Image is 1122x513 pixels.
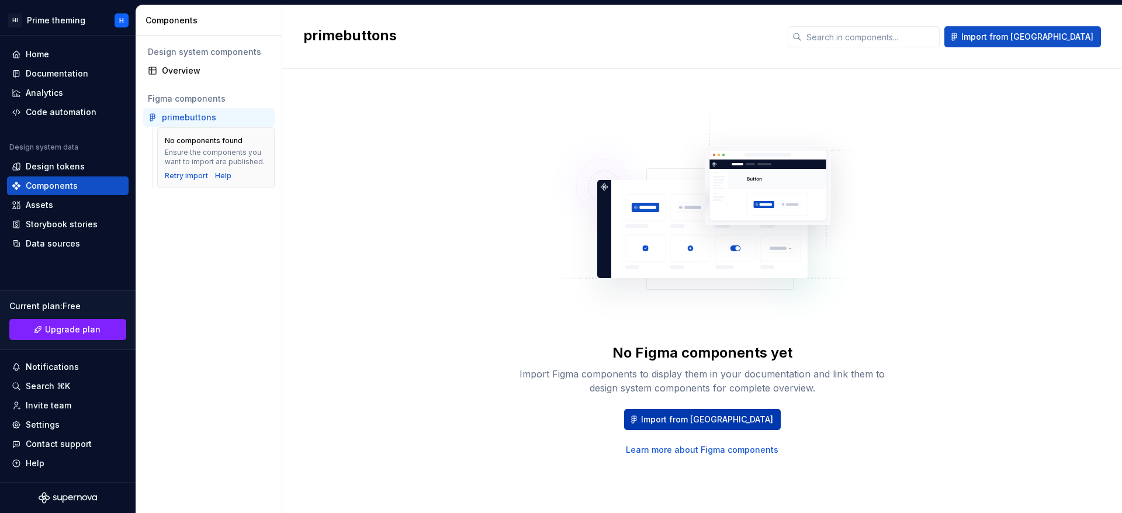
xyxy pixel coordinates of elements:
[148,46,270,58] div: Design system components
[143,108,275,127] a: primebuttons
[612,344,792,362] div: No Figma components yet
[26,419,60,431] div: Settings
[7,358,129,376] button: Notifications
[7,396,129,415] a: Invite team
[26,161,85,172] div: Design tokens
[146,15,277,26] div: Components
[26,219,98,230] div: Storybook stories
[26,87,63,99] div: Analytics
[7,45,129,64] a: Home
[39,492,97,504] svg: Supernova Logo
[641,414,773,425] span: Import from [GEOGRAPHIC_DATA]
[45,324,101,335] span: Upgrade plan
[26,106,96,118] div: Code automation
[26,180,78,192] div: Components
[7,103,129,122] a: Code automation
[9,143,78,152] div: Design system data
[26,380,70,392] div: Search ⌘K
[7,64,129,83] a: Documentation
[7,176,129,195] a: Components
[165,136,243,145] div: No components found
[162,112,216,123] div: primebuttons
[143,61,275,80] a: Overview
[26,68,88,79] div: Documentation
[215,171,231,181] a: Help
[7,415,129,434] a: Settings
[165,148,267,167] div: Ensure the components you want to import are published.
[26,361,79,373] div: Notifications
[26,199,53,211] div: Assets
[9,300,126,312] div: Current plan : Free
[303,26,774,45] h2: primebuttons
[26,438,92,450] div: Contact support
[7,377,129,396] button: Search ⌘K
[26,238,80,249] div: Data sources
[27,15,85,26] div: Prime theming
[7,454,129,473] button: Help
[119,16,124,25] div: H
[802,26,940,47] input: Search in components...
[7,84,129,102] a: Analytics
[944,26,1101,47] button: Import from [GEOGRAPHIC_DATA]
[624,409,781,430] button: Import from [GEOGRAPHIC_DATA]
[26,457,44,469] div: Help
[961,31,1093,43] span: Import from [GEOGRAPHIC_DATA]
[148,93,270,105] div: Figma components
[7,435,129,453] button: Contact support
[2,8,133,33] button: HIPrime themingH
[7,157,129,176] a: Design tokens
[626,444,778,456] a: Learn more about Figma components
[26,400,71,411] div: Invite team
[165,171,208,181] button: Retry import
[8,13,22,27] div: HI
[9,319,126,340] a: Upgrade plan
[7,215,129,234] a: Storybook stories
[515,367,889,395] div: Import Figma components to display them in your documentation and link them to design system comp...
[7,196,129,214] a: Assets
[26,48,49,60] div: Home
[7,234,129,253] a: Data sources
[162,65,270,77] div: Overview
